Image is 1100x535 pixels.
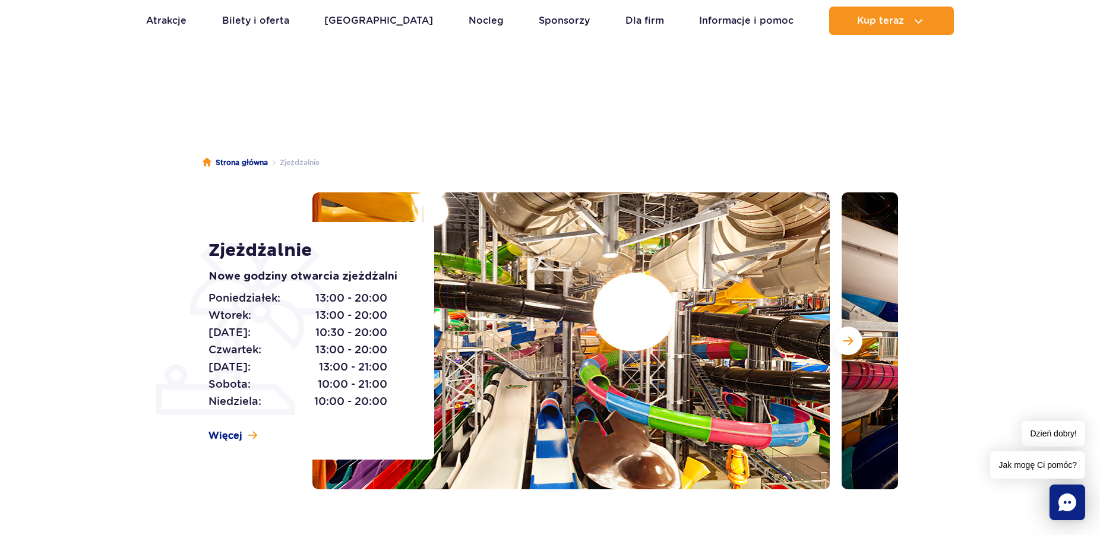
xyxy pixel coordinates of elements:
span: Więcej [208,429,242,442]
div: Chat [1050,485,1085,520]
a: Atrakcje [146,7,187,35]
span: Dzień dobry! [1022,421,1085,447]
span: Jak mogę Ci pomóc? [990,451,1085,479]
span: Czwartek: [208,341,261,358]
a: Strona główna [203,157,268,169]
h1: Zjeżdżalnie [208,240,407,261]
span: 13:00 - 20:00 [315,307,387,324]
span: 13:00 - 20:00 [315,290,387,306]
span: 10:30 - 20:00 [315,324,387,341]
li: Zjeżdżalnie [268,157,320,169]
span: Kup teraz [857,15,904,26]
span: 10:00 - 20:00 [314,393,387,410]
span: Niedziela: [208,393,261,410]
a: Dla firm [625,7,664,35]
span: 10:00 - 21:00 [318,376,387,392]
span: 13:00 - 21:00 [319,359,387,375]
span: Wtorek: [208,307,251,324]
button: Kup teraz [829,7,954,35]
a: Bilety i oferta [222,7,289,35]
span: Sobota: [208,376,251,392]
span: Poniedziałek: [208,290,280,306]
span: [DATE]: [208,359,251,375]
a: Więcej [208,429,257,442]
a: Sponsorzy [539,7,590,35]
button: Następny slajd [834,327,862,355]
a: Nocleg [469,7,504,35]
a: [GEOGRAPHIC_DATA] [324,7,433,35]
span: 13:00 - 20:00 [315,341,387,358]
p: Nowe godziny otwarcia zjeżdżalni [208,268,407,285]
a: Informacje i pomoc [699,7,794,35]
span: [DATE]: [208,324,251,341]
